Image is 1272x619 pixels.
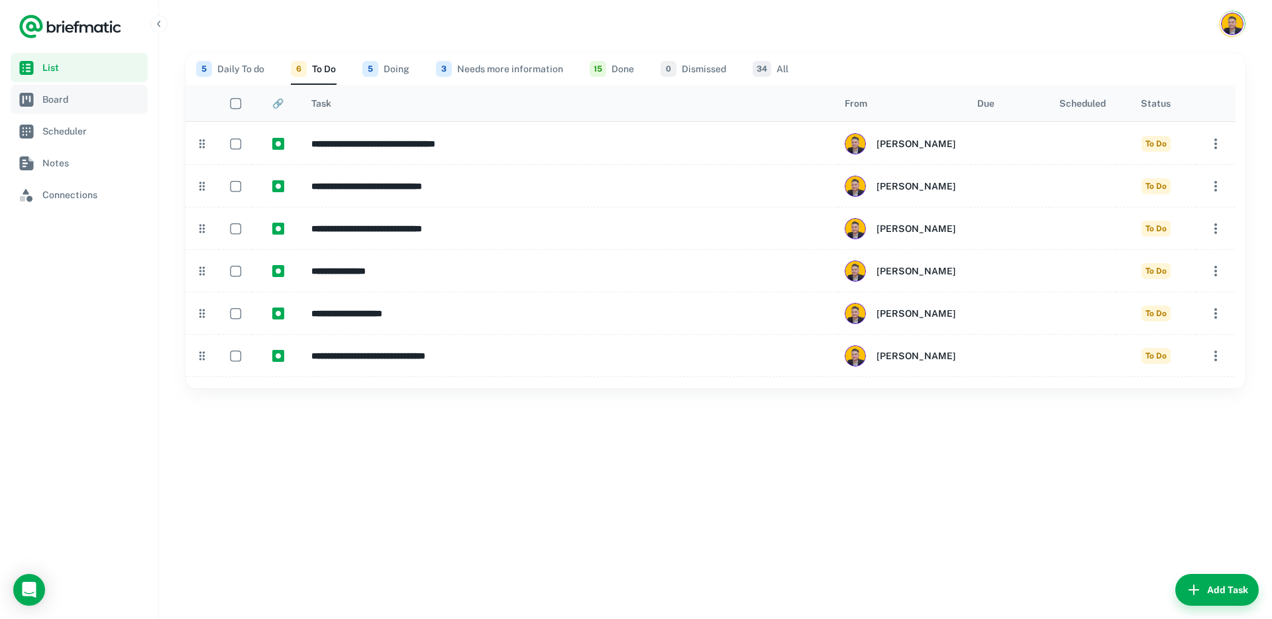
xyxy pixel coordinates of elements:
[11,53,148,82] a: List
[1219,11,1245,37] button: Account button
[753,61,771,77] span: 34
[436,61,452,77] span: 3
[1175,574,1259,606] button: Add Task
[845,345,956,366] div: Alvin Cruz
[845,133,956,154] div: Alvin Cruz
[876,179,956,194] h6: [PERSON_NAME]
[272,350,284,362] img: https://app.briefmatic.com/assets/integrations/manual.png
[196,53,264,85] button: Daily To do
[42,92,142,107] span: Board
[362,61,378,77] span: 5
[845,303,956,324] div: Alvin Cruz
[272,223,284,235] img: https://app.briefmatic.com/assets/integrations/manual.png
[1141,221,1171,237] span: To Do
[977,98,994,109] div: Due
[845,303,866,324] img: ACg8ocKIIAGPgim3zMkZKKPm-tQtE1uNqt4fkOz9DYOXDCiN0GSbZPo=s96-c
[845,218,866,239] img: ACg8ocKIIAGPgim3zMkZKKPm-tQtE1uNqt4fkOz9DYOXDCiN0GSbZPo=s96-c
[11,148,148,178] a: Notes
[42,60,142,75] span: List
[196,61,212,77] span: 5
[590,61,606,77] span: 15
[876,137,956,151] h6: [PERSON_NAME]
[272,180,284,192] img: https://app.briefmatic.com/assets/integrations/manual.png
[845,260,956,282] div: Alvin Cruz
[590,53,634,85] button: Done
[42,156,142,170] span: Notes
[1141,306,1171,321] span: To Do
[1221,13,1244,35] img: Alvin Cruz
[1141,136,1171,152] span: To Do
[876,264,956,278] h6: [PERSON_NAME]
[11,117,148,146] a: Scheduler
[845,98,867,109] div: From
[272,308,284,319] img: https://app.briefmatic.com/assets/integrations/manual.png
[11,180,148,209] a: Connections
[845,345,866,366] img: ACg8ocKIIAGPgim3zMkZKKPm-tQtE1uNqt4fkOz9DYOXDCiN0GSbZPo=s96-c
[876,306,956,321] h6: [PERSON_NAME]
[272,98,284,109] div: 🔗
[661,53,726,85] button: Dismissed
[311,98,331,109] div: Task
[845,133,866,154] img: ACg8ocKIIAGPgim3zMkZKKPm-tQtE1uNqt4fkOz9DYOXDCiN0GSbZPo=s96-c
[845,176,956,197] div: Alvin Cruz
[19,13,122,40] a: Logo
[876,221,956,236] h6: [PERSON_NAME]
[291,53,336,85] button: To Do
[845,176,866,197] img: ACg8ocKIIAGPgim3zMkZKKPm-tQtE1uNqt4fkOz9DYOXDCiN0GSbZPo=s96-c
[42,124,142,139] span: Scheduler
[1059,98,1106,109] div: Scheduled
[845,218,956,239] div: Alvin Cruz
[1141,348,1171,364] span: To Do
[1141,178,1171,194] span: To Do
[42,188,142,202] span: Connections
[753,53,788,85] button: All
[272,265,284,277] img: https://app.briefmatic.com/assets/integrations/manual.png
[272,138,284,150] img: https://app.briefmatic.com/assets/integrations/manual.png
[845,260,866,282] img: ACg8ocKIIAGPgim3zMkZKKPm-tQtE1uNqt4fkOz9DYOXDCiN0GSbZPo=s96-c
[1141,263,1171,279] span: To Do
[291,61,307,77] span: 6
[362,53,409,85] button: Doing
[1141,98,1171,109] div: Status
[11,85,148,114] a: Board
[661,61,676,77] span: 0
[436,53,563,85] button: Needs more information
[13,574,45,606] div: Load Chat
[876,349,956,363] h6: [PERSON_NAME]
